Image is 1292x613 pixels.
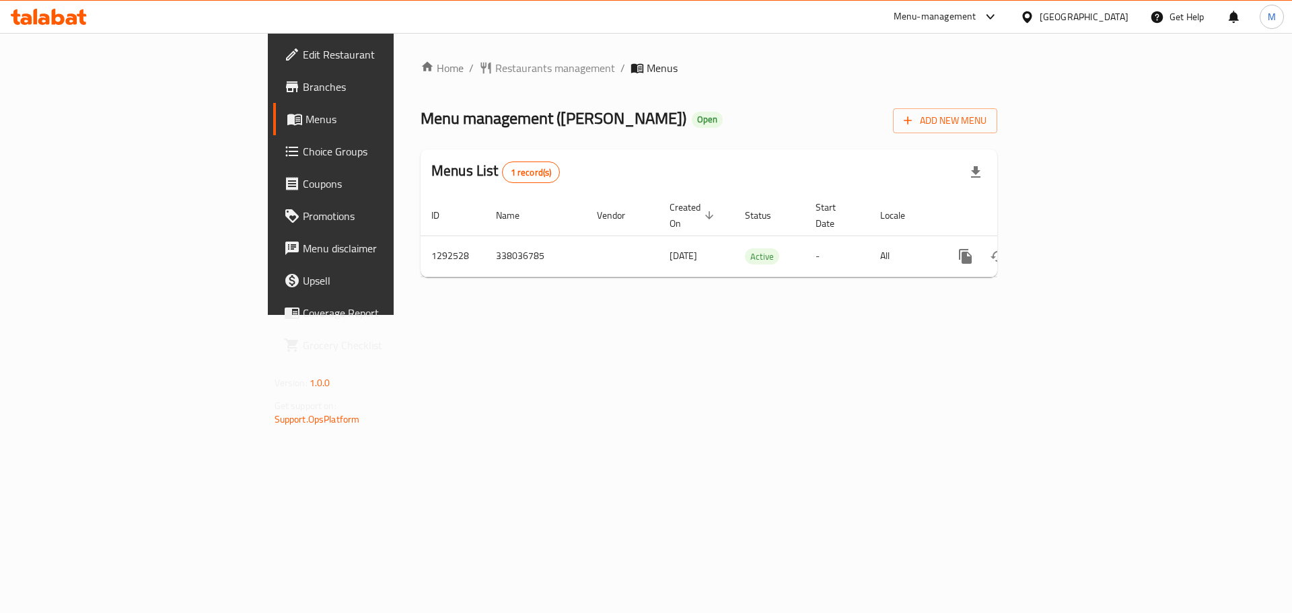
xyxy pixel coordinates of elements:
[670,247,697,264] span: [DATE]
[431,161,560,183] h2: Menus List
[745,248,779,264] div: Active
[273,168,484,200] a: Coupons
[880,207,923,223] span: Locale
[503,166,560,179] span: 1 record(s)
[479,60,615,76] a: Restaurants management
[303,208,473,224] span: Promotions
[1040,9,1128,24] div: [GEOGRAPHIC_DATA]
[805,236,869,277] td: -
[949,240,982,273] button: more
[894,9,976,25] div: Menu-management
[893,108,997,133] button: Add New Menu
[273,38,484,71] a: Edit Restaurant
[1268,9,1276,24] span: M
[960,156,992,188] div: Export file
[421,103,686,133] span: Menu management ( [PERSON_NAME] )
[273,135,484,168] a: Choice Groups
[275,410,360,428] a: Support.OpsPlatform
[303,240,473,256] span: Menu disclaimer
[620,60,625,76] li: /
[670,199,718,231] span: Created On
[273,297,484,329] a: Coverage Report
[303,305,473,321] span: Coverage Report
[421,195,1089,277] table: enhanced table
[745,249,779,264] span: Active
[303,176,473,192] span: Coupons
[745,207,789,223] span: Status
[869,236,939,277] td: All
[303,143,473,159] span: Choice Groups
[275,374,308,392] span: Version:
[692,114,723,125] span: Open
[597,207,643,223] span: Vendor
[273,329,484,361] a: Grocery Checklist
[273,264,484,297] a: Upsell
[303,79,473,95] span: Branches
[310,374,330,392] span: 1.0.0
[303,337,473,353] span: Grocery Checklist
[273,232,484,264] a: Menu disclaimer
[485,236,586,277] td: 338036785
[275,397,336,414] span: Get support on:
[647,60,678,76] span: Menus
[273,200,484,232] a: Promotions
[502,161,561,183] div: Total records count
[273,103,484,135] a: Menus
[306,111,473,127] span: Menus
[303,46,473,63] span: Edit Restaurant
[273,71,484,103] a: Branches
[303,273,473,289] span: Upsell
[496,207,537,223] span: Name
[431,207,457,223] span: ID
[692,112,723,128] div: Open
[982,240,1014,273] button: Change Status
[939,195,1089,236] th: Actions
[421,60,997,76] nav: breadcrumb
[904,112,986,129] span: Add New Menu
[495,60,615,76] span: Restaurants management
[816,199,853,231] span: Start Date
